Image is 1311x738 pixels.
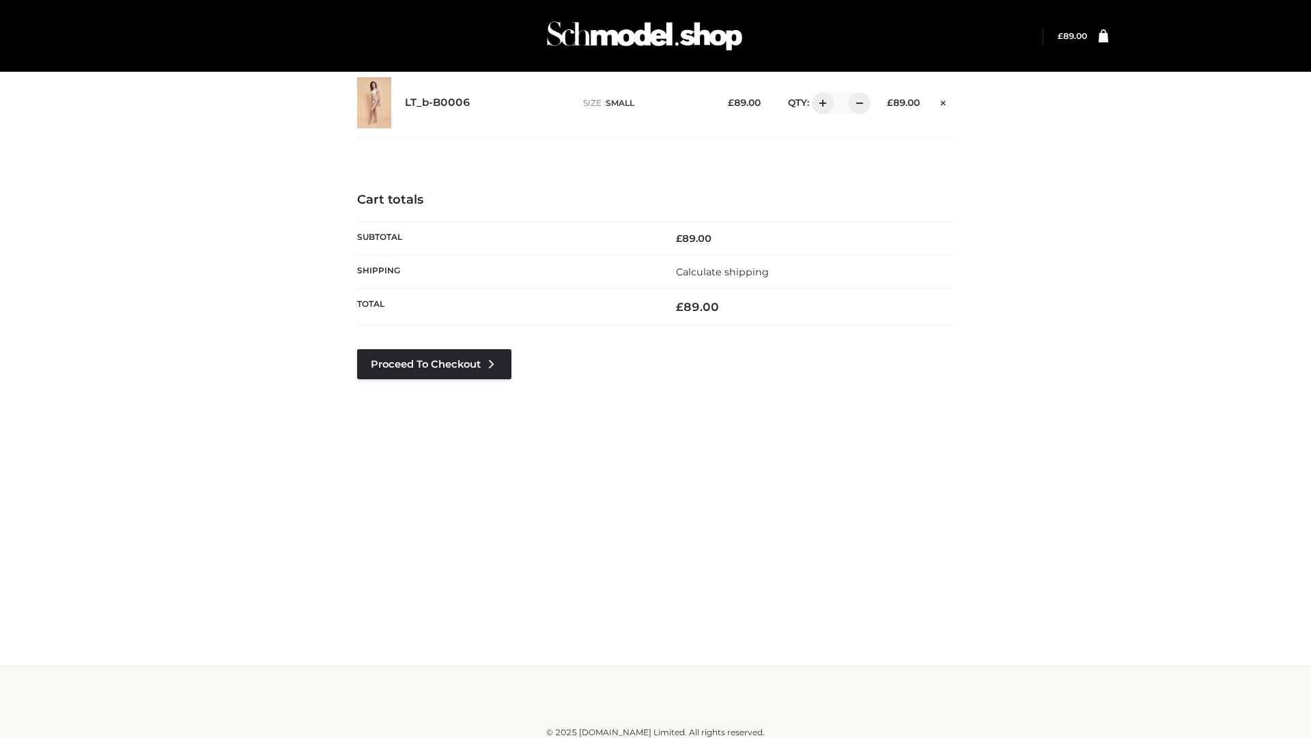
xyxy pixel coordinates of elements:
span: £ [887,97,893,108]
th: Shipping [357,255,655,288]
span: £ [676,300,683,314]
th: Subtotal [357,221,655,255]
span: £ [728,97,734,108]
img: Schmodel Admin 964 [542,9,747,63]
th: Total [357,289,655,325]
span: £ [676,232,682,245]
bdi: 89.00 [676,232,711,245]
a: £89.00 [1058,31,1087,41]
a: Calculate shipping [676,266,769,278]
bdi: 89.00 [887,97,920,108]
img: LT_b-B0006 - SMALL [357,77,391,128]
a: LT_b-B0006 [405,96,470,109]
span: £ [1058,31,1063,41]
h4: Cart totals [357,193,954,208]
a: Proceed to Checkout [357,349,511,379]
bdi: 89.00 [728,97,761,108]
span: SMALL [606,98,634,108]
a: Remove this item [933,92,954,110]
p: size : [583,97,707,109]
div: QTY: [774,92,866,114]
bdi: 89.00 [1058,31,1087,41]
bdi: 89.00 [676,300,719,314]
